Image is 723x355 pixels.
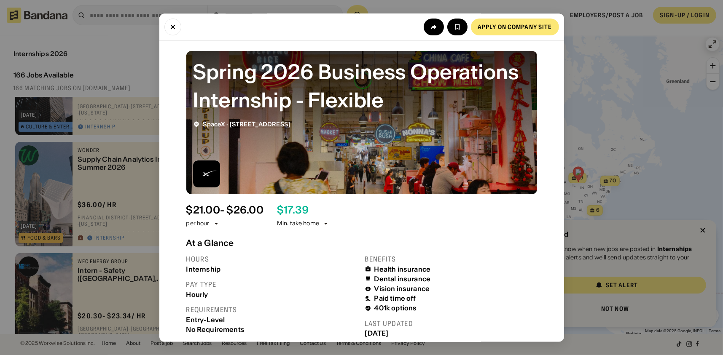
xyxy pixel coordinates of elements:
div: Benefits [365,255,537,264]
img: SpaceX logo [193,160,220,187]
div: Spring 2026 Business Operations Internship - Flexible [193,58,530,114]
div: · [203,121,290,128]
div: Hourly [186,291,358,299]
div: 401k options [374,304,417,312]
div: $ 21.00 - $26.00 [186,204,263,216]
span: [STREET_ADDRESS] [230,120,290,128]
button: Close [164,19,181,35]
div: Last updated [365,319,537,328]
div: Internship [186,265,358,273]
div: Apply on company site [478,24,552,30]
div: Vision insurance [374,285,430,293]
div: Min. take home [277,220,329,228]
div: No Requirements [186,326,358,334]
span: SpaceX [203,120,226,128]
div: $ 17.39 [277,204,309,216]
div: Entry-Level [186,316,358,324]
div: [DATE] [365,330,537,338]
div: At a Glance [186,238,537,248]
div: Dental insurance [374,275,431,283]
div: Hours [186,255,358,264]
div: Health insurance [374,265,431,273]
div: Paid time off [374,295,416,303]
div: per hour [186,220,210,228]
div: Requirements [186,305,358,314]
div: Pay type [186,280,358,289]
